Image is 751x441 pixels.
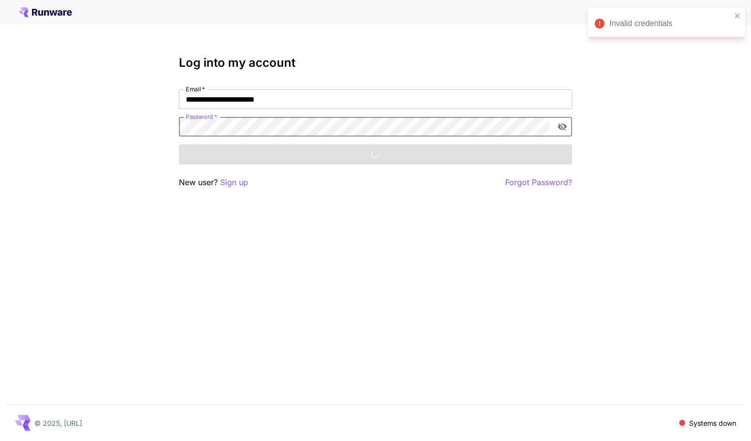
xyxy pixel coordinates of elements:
p: © 2025, [URL] [34,418,82,428]
button: Forgot Password? [505,176,572,189]
button: toggle password visibility [553,118,571,136]
h3: Log into my account [179,56,572,70]
label: Password [186,112,217,121]
div: Invalid credentials [609,18,731,29]
button: close [734,12,741,20]
button: Sign up [220,176,248,189]
p: Systems down [689,418,736,428]
label: Email [186,85,205,93]
p: New user? [179,176,248,189]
